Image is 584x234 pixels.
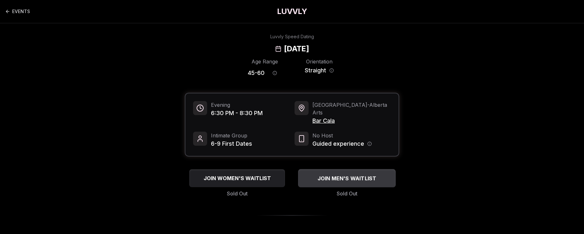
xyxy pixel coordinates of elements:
span: 6:30 PM - 8:30 PM [211,109,263,118]
span: JOIN MEN'S WAITLIST [316,174,378,182]
span: JOIN WOMEN'S WAITLIST [202,174,272,182]
button: JOIN MEN'S WAITLIST - Sold Out [298,169,396,187]
div: Age Range [248,58,282,65]
h2: [DATE] [284,44,309,54]
button: Host information [367,142,372,146]
div: Orientation [302,58,336,65]
button: JOIN WOMEN'S WAITLIST - Sold Out [189,169,285,187]
button: Age range information [268,66,282,80]
span: 45 - 60 [248,69,265,77]
button: Orientation information [329,68,334,73]
span: Bar Cala [312,116,391,125]
div: Luvvly Speed Dating [270,33,314,40]
span: Intimate Group [211,132,252,139]
span: Sold Out [337,190,357,197]
span: Guided experience [312,139,364,148]
span: No Host [312,132,372,139]
span: Evening [211,101,263,109]
a: LUVVLY [277,6,307,17]
span: 6-9 First Dates [211,139,252,148]
span: [GEOGRAPHIC_DATA] - Alberta Arts [312,101,391,116]
span: Straight [305,66,326,75]
a: Back to events [5,5,30,18]
span: Sold Out [227,190,248,197]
